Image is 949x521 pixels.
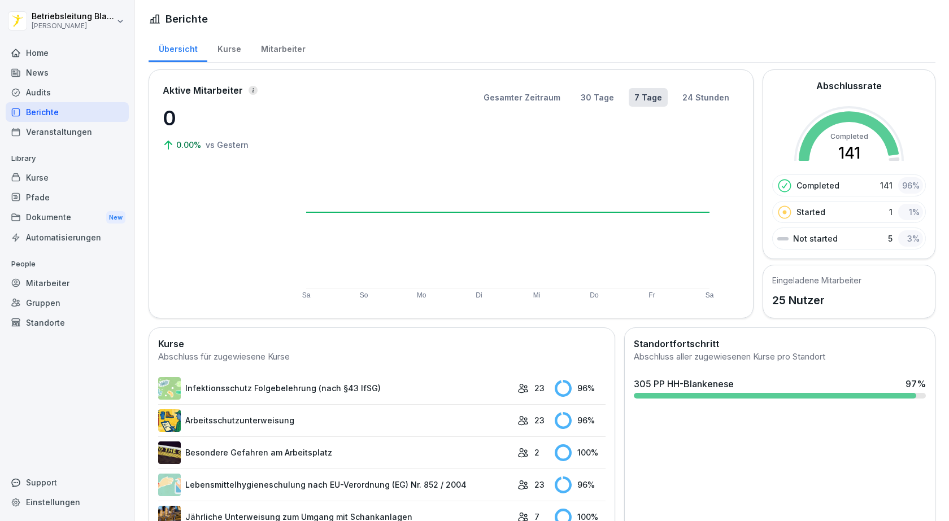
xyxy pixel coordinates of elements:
a: DokumenteNew [6,207,129,228]
a: News [6,63,129,82]
p: 0.00% [176,139,203,151]
a: Veranstaltungen [6,122,129,142]
img: gxsnf7ygjsfsmxd96jxi4ufn.png [158,474,181,496]
a: Mitarbeiter [251,33,315,62]
a: Audits [6,82,129,102]
p: [PERSON_NAME] [32,22,114,30]
p: 25 Nutzer [772,292,861,309]
a: Mitarbeiter [6,273,129,293]
img: tgff07aey9ahi6f4hltuk21p.png [158,377,181,400]
img: bgsrfyvhdm6180ponve2jajk.png [158,409,181,432]
a: Standorte [6,313,129,332]
p: vs Gestern [206,139,249,151]
p: 5 [888,233,893,244]
a: Kurse [6,168,129,187]
a: Lebensmittelhygieneschulung nach EU-Verordnung (EG) Nr. 852 / 2004 [158,474,512,496]
button: 7 Tage [629,88,668,107]
div: Dokumente [6,207,129,228]
text: Sa [302,291,311,299]
div: 96 % [555,476,606,493]
h2: Abschlussrate [816,79,882,93]
p: Started [796,206,825,218]
div: 97 % [906,377,926,391]
a: Home [6,43,129,63]
text: Mi [533,291,541,299]
div: Support [6,472,129,492]
div: 96 % [898,177,923,194]
a: Infektionsschutz Folgebelehrung (nach §43 IfSG) [158,377,512,400]
h1: Berichte [166,11,208,27]
h5: Eingeladene Mitarbeiter [772,274,861,286]
a: Gruppen [6,293,129,313]
a: Kurse [207,33,251,62]
p: 2 [534,446,539,458]
text: Sa [706,291,714,299]
a: Pfade [6,187,129,207]
a: 305 PP HH-Blankenese97% [629,373,930,403]
button: 30 Tage [575,88,620,107]
text: Do [590,291,599,299]
div: Abschluss aller zugewiesenen Kurse pro Standort [634,351,926,364]
img: zq4t51x0wy87l3xh8s87q7rq.png [158,441,181,464]
a: Besondere Gefahren am Arbeitsplatz [158,441,512,464]
text: So [360,291,368,299]
h2: Kurse [158,337,606,351]
div: 305 PP HH-Blankenese [634,377,734,391]
div: Abschluss für zugewiesene Kurse [158,351,606,364]
div: 96 % [555,380,606,397]
div: 3 % [898,230,923,247]
text: Mo [417,291,426,299]
a: Übersicht [149,33,207,62]
p: 141 [880,179,893,191]
p: Completed [796,179,839,191]
p: Not started [793,233,838,244]
button: Gesamter Zeitraum [478,88,566,107]
div: 96 % [555,412,606,429]
a: Arbeitsschutzunterweisung [158,409,512,432]
button: 24 Stunden [677,88,735,107]
a: Automatisierungen [6,227,129,247]
div: 1 % [898,204,923,220]
a: Einstellungen [6,492,129,512]
p: Betriebsleitung Blankenese [32,12,114,21]
a: Berichte [6,102,129,122]
p: 0 [163,103,276,133]
h2: Standortfortschritt [634,337,926,351]
p: 23 [534,414,545,426]
p: 23 [534,382,545,394]
p: 23 [534,479,545,491]
p: People [6,255,129,273]
div: New [106,211,125,224]
div: 100 % [555,444,606,461]
p: Library [6,150,129,168]
p: Aktive Mitarbeiter [163,84,243,97]
text: Fr [648,291,655,299]
p: 1 [889,206,893,218]
text: Di [476,291,482,299]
